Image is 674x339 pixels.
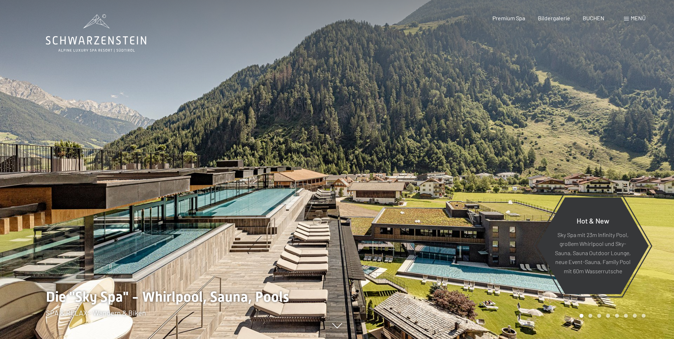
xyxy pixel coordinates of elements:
div: Carousel Page 3 [597,314,601,318]
span: Menü [631,15,646,21]
a: Premium Spa [492,15,525,21]
div: Carousel Page 7 [633,314,637,318]
div: Carousel Page 1 (Current Slide) [579,314,583,318]
div: Carousel Page 8 [642,314,646,318]
a: BUCHEN [583,15,604,21]
div: Carousel Page 2 [588,314,592,318]
span: Hot & New [577,216,609,225]
div: Carousel Page 4 [606,314,610,318]
a: Bildergalerie [538,15,570,21]
div: Carousel Page 6 [624,314,628,318]
a: Hot & New Sky Spa mit 23m Infinity Pool, großem Whirlpool und Sky-Sauna, Sauna Outdoor Lounge, ne... [536,197,649,295]
p: Sky Spa mit 23m Infinity Pool, großem Whirlpool und Sky-Sauna, Sauna Outdoor Lounge, neue Event-S... [554,230,631,275]
div: Carousel Pagination [577,314,646,318]
div: Carousel Page 5 [615,314,619,318]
